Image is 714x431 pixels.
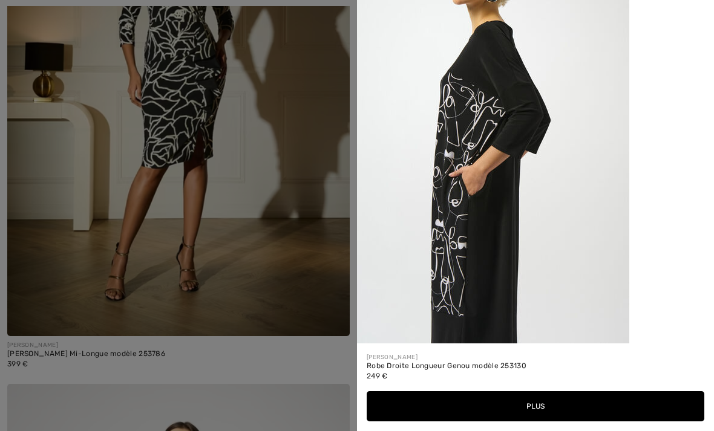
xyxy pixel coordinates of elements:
div: Robe Droite Longueur Genou modèle 253130 [367,362,704,371]
span: Aide [28,8,52,19]
span: 249 € [367,372,388,380]
div: [PERSON_NAME] [367,353,704,362]
button: Plus [367,391,704,421]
